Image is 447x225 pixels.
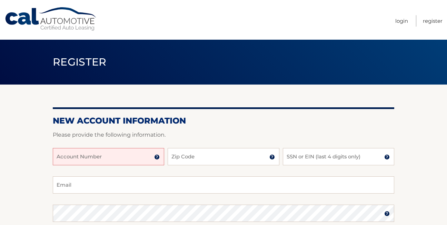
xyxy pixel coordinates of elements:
[53,116,394,126] h2: New Account Information
[4,7,98,31] a: Cal Automotive
[384,154,390,160] img: tooltip.svg
[423,15,443,27] a: Register
[53,56,107,68] span: Register
[283,148,394,165] input: SSN or EIN (last 4 digits only)
[384,211,390,216] img: tooltip.svg
[53,176,394,194] input: Email
[154,154,160,160] img: tooltip.svg
[53,148,164,165] input: Account Number
[395,15,408,27] a: Login
[269,154,275,160] img: tooltip.svg
[53,130,394,140] p: Please provide the following information.
[168,148,279,165] input: Zip Code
